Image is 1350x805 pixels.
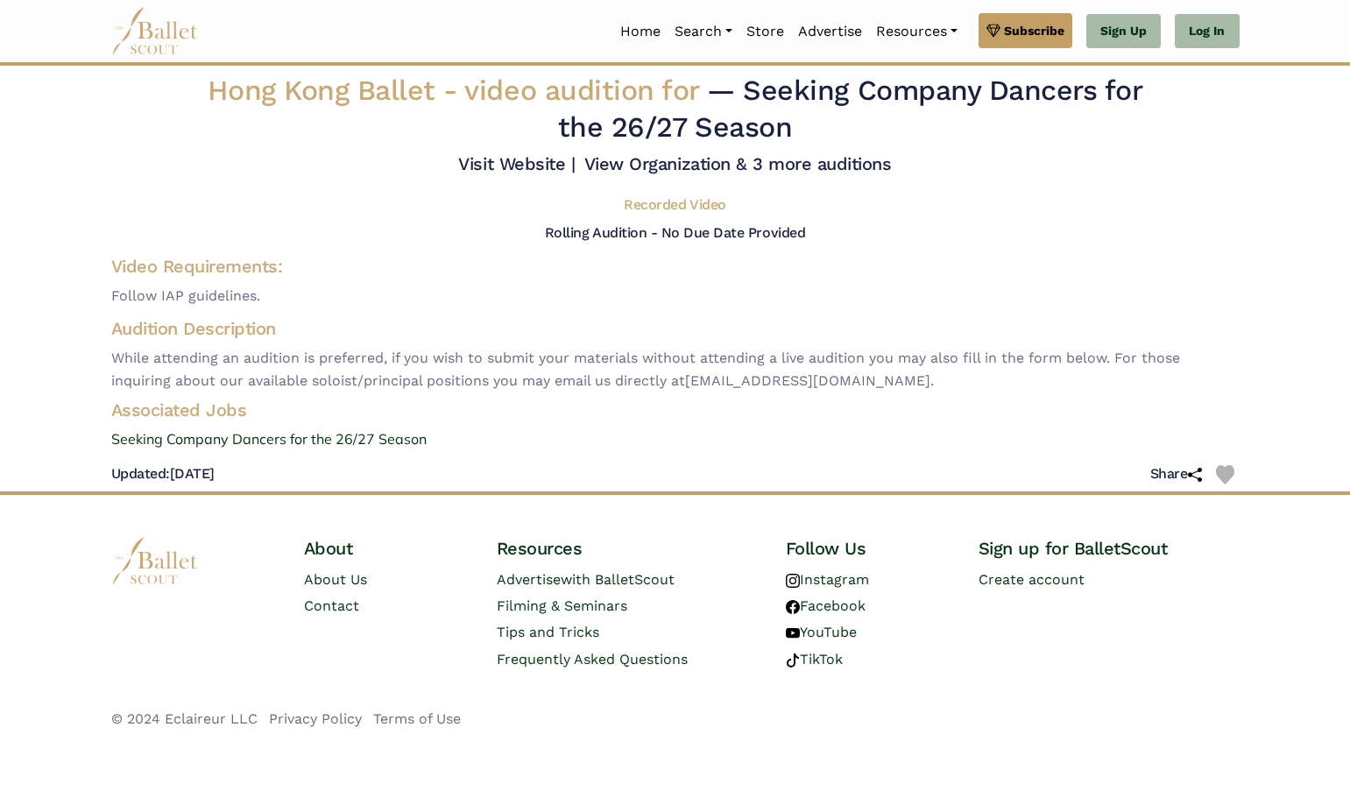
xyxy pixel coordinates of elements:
[269,710,362,727] a: Privacy Policy
[1086,14,1161,49] a: Sign Up
[786,571,869,588] a: Instagram
[1004,21,1064,40] span: Subscribe
[786,653,800,667] img: tiktok logo
[979,13,1072,48] a: Subscribe
[545,224,805,241] h5: Rolling Audition - No Due Date Provided
[464,74,698,107] span: video audition for
[304,597,359,614] a: Contact
[458,153,575,174] a: Visit Website |
[979,571,1085,588] a: Create account
[497,597,627,614] a: Filming & Seminars
[791,13,869,50] a: Advertise
[373,710,461,727] a: Terms of Use
[1150,465,1202,484] h5: Share
[786,537,951,560] h4: Follow Us
[786,624,857,640] a: YouTube
[208,74,708,107] span: Hong Kong Ballet -
[624,196,725,215] h5: Recorded Video
[111,537,199,585] img: logo
[786,597,866,614] a: Facebook
[786,626,800,640] img: youtube logo
[786,600,800,614] img: facebook logo
[986,21,1000,40] img: gem.svg
[497,537,758,560] h4: Resources
[869,13,965,50] a: Resources
[584,153,892,174] a: View Organization & 3 more auditions
[497,571,675,588] a: Advertisewith BalletScout
[111,708,258,731] li: © 2024 Eclaireur LLC
[558,74,1143,144] span: — Seeking Company Dancers for the 26/27 Season
[304,537,469,560] h4: About
[1175,14,1239,49] a: Log In
[111,256,283,277] span: Video Requirements:
[979,537,1240,560] h4: Sign up for BalletScout
[497,651,688,667] a: Frequently Asked Questions
[304,571,367,588] a: About Us
[111,317,1240,340] h4: Audition Description
[97,399,1254,421] h4: Associated Jobs
[668,13,739,50] a: Search
[613,13,668,50] a: Home
[786,651,843,667] a: TikTok
[561,571,675,588] span: with BalletScout
[111,465,215,484] h5: [DATE]
[111,285,1240,307] span: Follow IAP guidelines.
[497,624,599,640] a: Tips and Tricks
[786,574,800,588] img: instagram logo
[111,347,1240,392] span: While attending an audition is preferred, if you wish to submit your materials without attending ...
[111,465,170,482] span: Updated:
[739,13,791,50] a: Store
[97,428,1254,451] a: Seeking Company Dancers for the 26/27 Season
